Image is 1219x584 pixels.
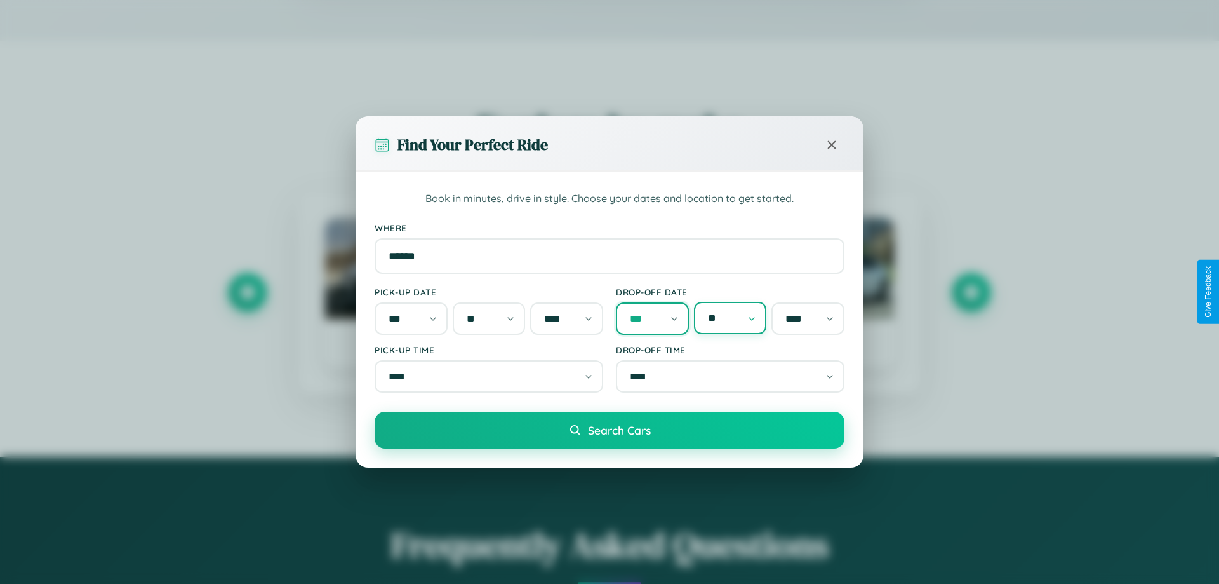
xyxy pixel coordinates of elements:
[616,344,844,355] label: Drop-off Time
[375,222,844,233] label: Where
[397,134,548,155] h3: Find Your Perfect Ride
[375,344,603,355] label: Pick-up Time
[375,191,844,207] p: Book in minutes, drive in style. Choose your dates and location to get started.
[375,287,603,297] label: Pick-up Date
[616,287,844,297] label: Drop-off Date
[588,423,651,437] span: Search Cars
[375,412,844,449] button: Search Cars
